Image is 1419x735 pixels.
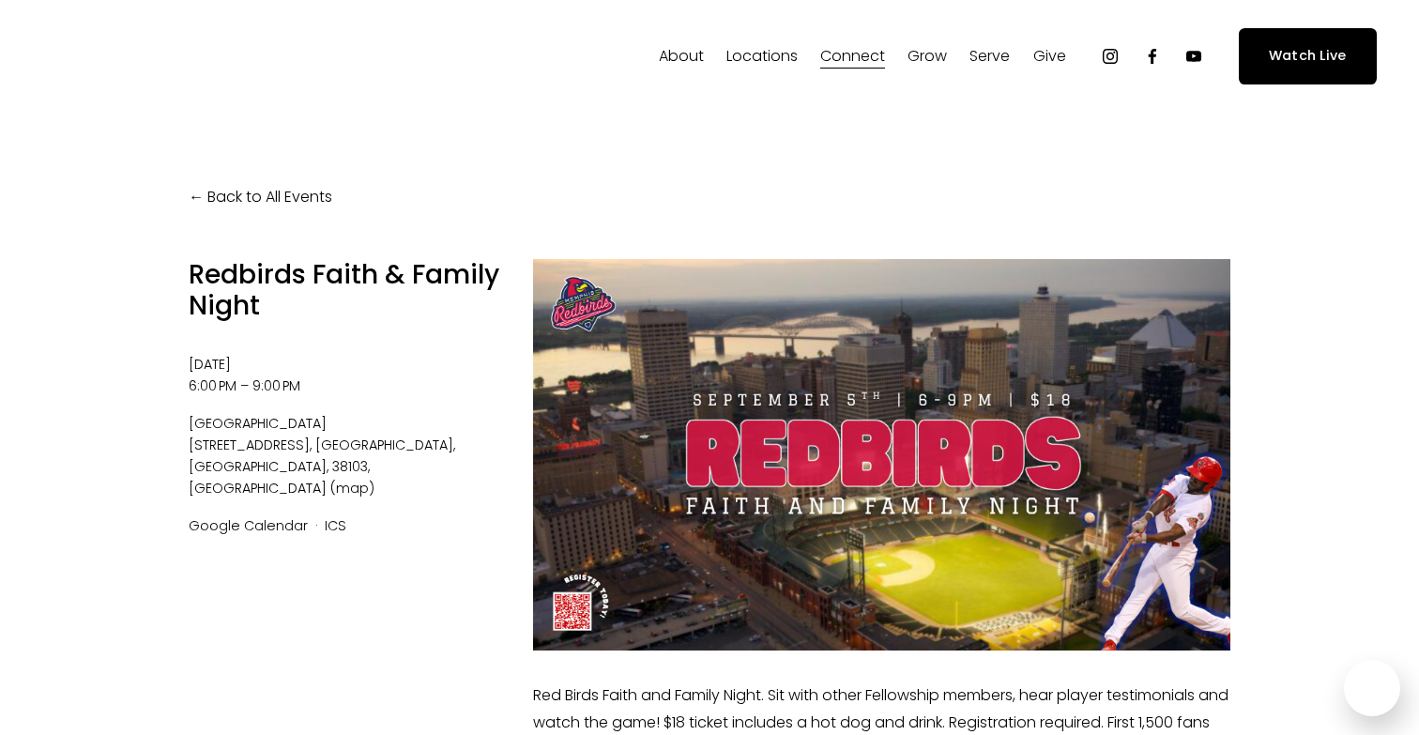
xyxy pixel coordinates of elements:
[1101,47,1120,66] a: Instagram
[189,479,327,498] span: [GEOGRAPHIC_DATA]
[330,479,374,498] a: (map)
[659,41,704,71] a: folder dropdown
[189,516,308,535] a: Google Calendar
[908,41,947,71] a: folder dropdown
[1239,28,1377,84] a: Watch Live
[325,516,346,535] a: ICS
[969,41,1010,71] a: folder dropdown
[820,41,885,71] a: folder dropdown
[820,43,885,70] span: Connect
[189,355,231,374] time: [DATE]
[189,413,501,435] span: [GEOGRAPHIC_DATA]
[908,43,947,70] span: Grow
[1033,43,1066,70] span: Give
[969,43,1010,70] span: Serve
[189,259,501,322] h1: Redbirds Faith & Family Night
[189,436,455,476] span: [GEOGRAPHIC_DATA], [GEOGRAPHIC_DATA], 38103
[189,184,332,211] a: Back to All Events
[189,436,315,454] span: [STREET_ADDRESS]
[1033,41,1066,71] a: folder dropdown
[1143,47,1162,66] a: Facebook
[42,38,304,75] img: Fellowship Memphis
[1184,47,1203,66] a: YouTube
[189,376,236,395] time: 6:00 PM
[726,43,798,70] span: Locations
[252,376,300,395] time: 9:00 PM
[726,41,798,71] a: folder dropdown
[659,43,704,70] span: About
